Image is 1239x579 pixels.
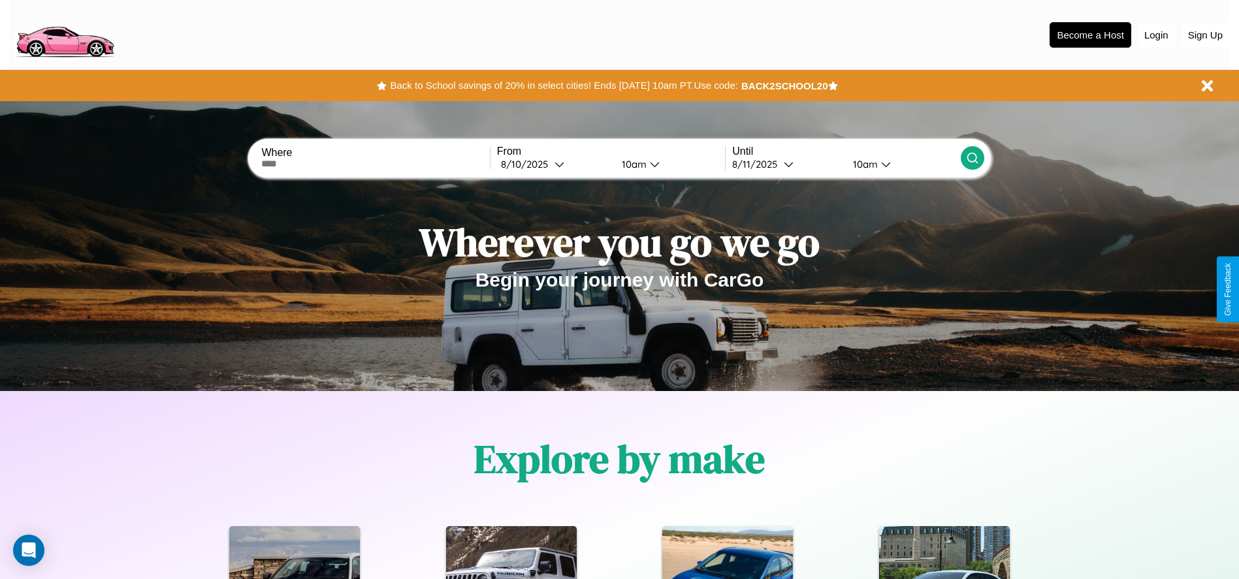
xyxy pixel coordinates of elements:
[1182,23,1229,47] button: Sign Up
[1138,23,1175,47] button: Login
[1050,22,1131,48] button: Become a Host
[10,7,120,61] img: logo
[497,146,725,157] label: From
[474,432,765,486] h1: Explore by make
[1223,263,1232,316] div: Give Feedback
[615,158,650,170] div: 10am
[741,80,828,91] b: BACK2SCHOOL20
[732,158,784,170] div: 8 / 11 / 2025
[13,535,44,566] div: Open Intercom Messenger
[387,76,741,95] button: Back to School savings of 20% in select cities! Ends [DATE] 10am PT.Use code:
[843,157,961,171] button: 10am
[846,158,881,170] div: 10am
[732,146,960,157] label: Until
[261,147,489,159] label: Where
[501,158,555,170] div: 8 / 10 / 2025
[497,157,611,171] button: 8/10/2025
[611,157,726,171] button: 10am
